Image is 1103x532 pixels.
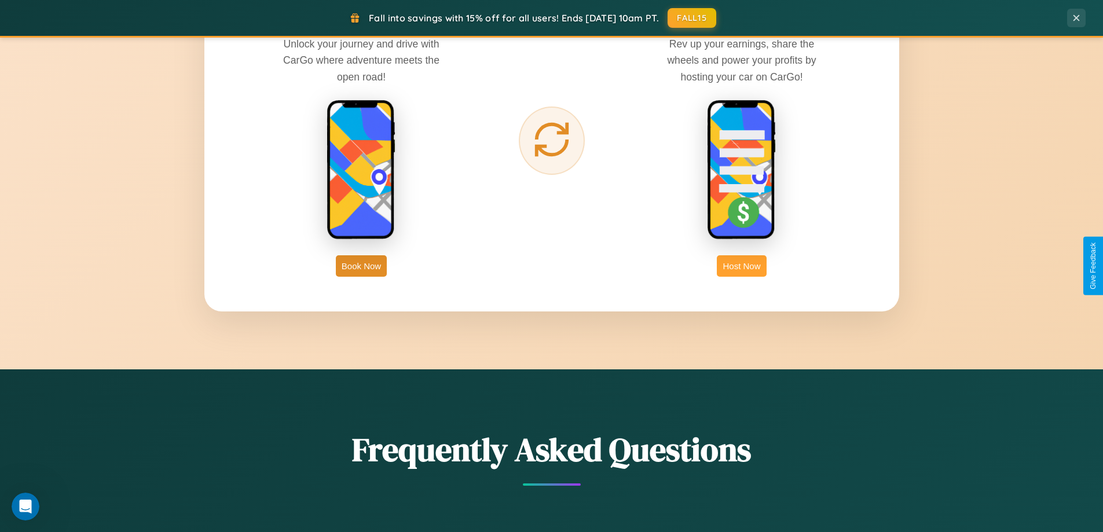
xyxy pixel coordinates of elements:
button: Book Now [336,255,387,277]
div: Give Feedback [1089,243,1097,289]
img: host phone [707,100,776,241]
span: Fall into savings with 15% off for all users! Ends [DATE] 10am PT. [369,12,659,24]
p: Unlock your journey and drive with CarGo where adventure meets the open road! [274,36,448,85]
h2: Frequently Asked Questions [204,427,899,472]
img: rent phone [327,100,396,241]
button: FALL15 [668,8,716,28]
p: Rev up your earnings, share the wheels and power your profits by hosting your car on CarGo! [655,36,829,85]
button: Host Now [717,255,766,277]
iframe: Intercom live chat [12,493,39,520]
